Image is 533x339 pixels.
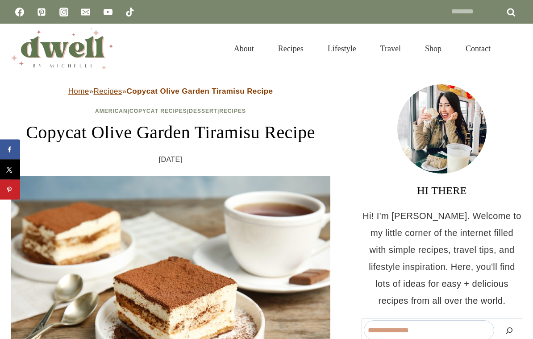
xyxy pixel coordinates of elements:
[68,87,89,95] a: Home
[55,3,73,21] a: Instagram
[159,153,183,166] time: [DATE]
[368,33,413,64] a: Travel
[413,33,454,64] a: Shop
[222,33,503,64] nav: Primary Navigation
[93,87,122,95] a: Recipes
[362,207,522,309] p: Hi! I'm [PERSON_NAME]. Welcome to my little corner of the internet filled with simple recipes, tr...
[95,108,246,114] span: | | |
[11,28,113,69] img: DWELL by michelle
[68,87,273,95] span: » »
[219,108,246,114] a: Recipes
[266,33,316,64] a: Recipes
[33,3,50,21] a: Pinterest
[316,33,368,64] a: Lifestyle
[121,3,139,21] a: TikTok
[454,33,503,64] a: Contact
[99,3,117,21] a: YouTube
[189,108,217,114] a: Dessert
[129,108,187,114] a: Copycat Recipes
[222,33,266,64] a: About
[127,87,273,95] strong: Copycat Olive Garden Tiramisu Recipe
[77,3,95,21] a: Email
[507,41,522,56] button: View Search Form
[11,119,330,146] h1: Copycat Olive Garden Tiramisu Recipe
[95,108,128,114] a: American
[362,182,522,198] h3: HI THERE
[11,3,29,21] a: Facebook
